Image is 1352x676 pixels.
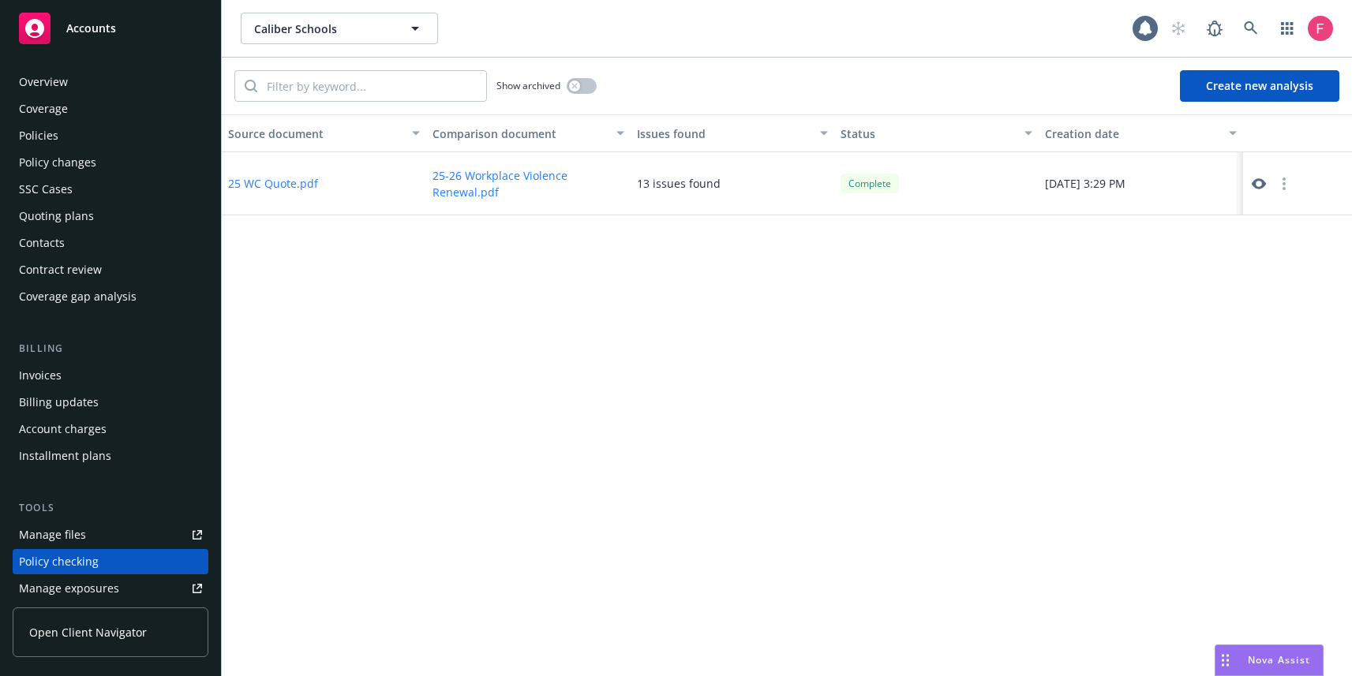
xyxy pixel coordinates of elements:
[19,522,86,547] div: Manage files
[241,13,438,44] button: Caliber Schools
[245,80,257,92] svg: Search
[19,576,119,601] div: Manage exposures
[1039,114,1243,152] button: Creation date
[1045,125,1219,142] div: Creation date
[29,624,147,641] span: Open Client Navigator
[631,114,835,152] button: Issues found
[1248,653,1310,667] span: Nova Assist
[13,522,208,547] a: Manage files
[19,390,99,415] div: Billing updates
[13,177,208,202] a: SSC Cases
[13,500,208,516] div: Tools
[1180,70,1339,102] button: Create new analysis
[19,257,102,282] div: Contract review
[257,71,486,101] input: Filter by keyword...
[13,284,208,309] a: Coverage gap analysis
[1039,152,1243,215] div: [DATE] 3:29 PM
[13,341,208,357] div: Billing
[433,125,607,142] div: Comparison document
[19,363,62,388] div: Invoices
[19,177,73,202] div: SSC Cases
[1271,13,1303,44] a: Switch app
[228,175,318,192] button: 25 WC Quote.pdf
[1163,13,1194,44] a: Start snowing
[13,123,208,148] a: Policies
[228,125,403,142] div: Source document
[637,125,811,142] div: Issues found
[433,167,624,200] button: 25-26 Workplace Violence Renewal.pdf
[13,69,208,95] a: Overview
[222,114,426,152] button: Source document
[1215,645,1235,675] div: Drag to move
[66,22,116,35] span: Accounts
[19,284,137,309] div: Coverage gap analysis
[1199,13,1230,44] a: Report a Bug
[13,363,208,388] a: Invoices
[19,416,107,442] div: Account charges
[1215,644,1324,676] button: Nova Assist
[13,257,208,282] a: Contract review
[254,21,391,37] span: Caliber Schools
[13,549,208,574] a: Policy checking
[1235,13,1267,44] a: Search
[19,69,68,95] div: Overview
[496,79,560,92] span: Show archived
[841,125,1015,142] div: Status
[1308,16,1333,41] img: photo
[19,123,58,148] div: Policies
[637,175,721,192] div: 13 issues found
[13,204,208,229] a: Quoting plans
[841,174,899,193] div: Complete
[426,114,631,152] button: Comparison document
[834,114,1039,152] button: Status
[13,416,208,442] a: Account charges
[19,549,99,574] div: Policy checking
[13,576,208,601] a: Manage exposures
[13,230,208,256] a: Contacts
[13,390,208,415] a: Billing updates
[19,230,65,256] div: Contacts
[13,443,208,469] a: Installment plans
[19,96,68,121] div: Coverage
[19,150,96,175] div: Policy changes
[13,96,208,121] a: Coverage
[19,204,94,229] div: Quoting plans
[19,443,111,469] div: Installment plans
[13,6,208,50] a: Accounts
[13,150,208,175] a: Policy changes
